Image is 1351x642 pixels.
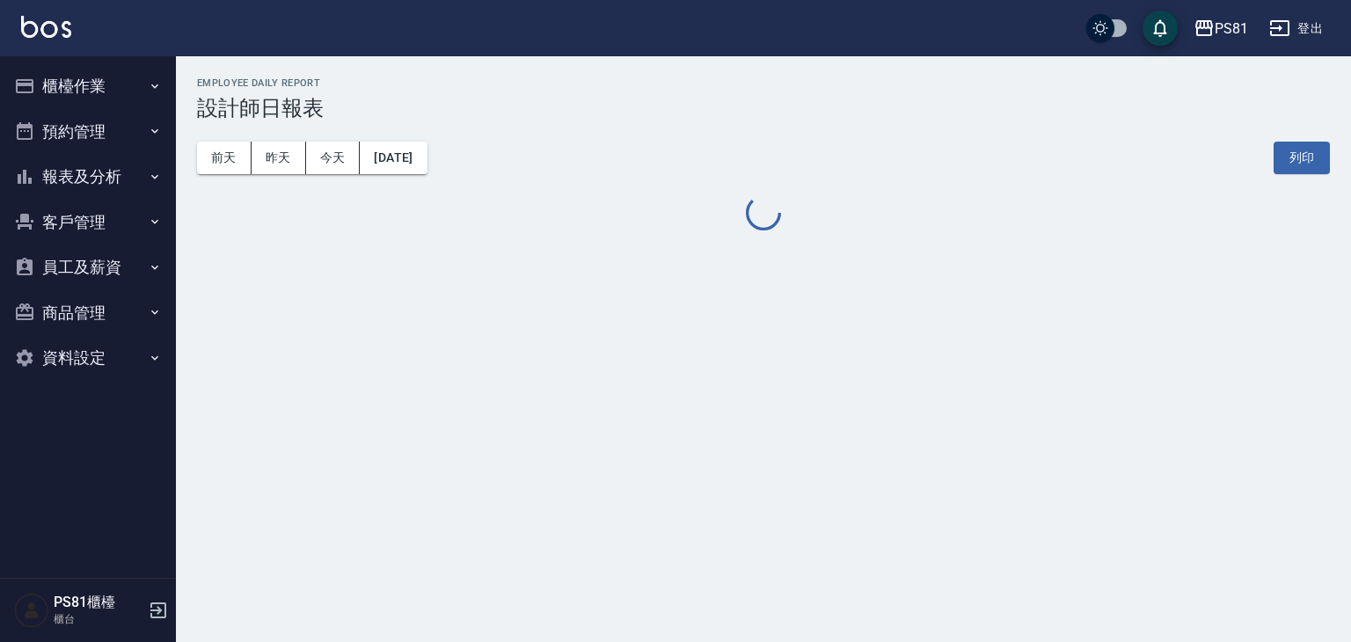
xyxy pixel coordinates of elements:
img: Logo [21,16,71,38]
button: 員工及薪資 [7,244,169,290]
button: 登出 [1262,12,1330,45]
p: 櫃台 [54,611,143,627]
h2: Employee Daily Report [197,77,1330,89]
h3: 設計師日報表 [197,96,1330,120]
button: [DATE] [360,142,427,174]
button: 報表及分析 [7,154,169,200]
div: PS81 [1215,18,1248,40]
button: 資料設定 [7,335,169,381]
button: 今天 [306,142,361,174]
button: PS81 [1187,11,1255,47]
button: 預約管理 [7,109,169,155]
button: 商品管理 [7,290,169,336]
button: 前天 [197,142,252,174]
button: 列印 [1274,142,1330,174]
h5: PS81櫃檯 [54,594,143,611]
button: 昨天 [252,142,306,174]
button: 客戶管理 [7,200,169,245]
button: save [1143,11,1178,46]
button: 櫃檯作業 [7,63,169,109]
img: Person [14,593,49,628]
